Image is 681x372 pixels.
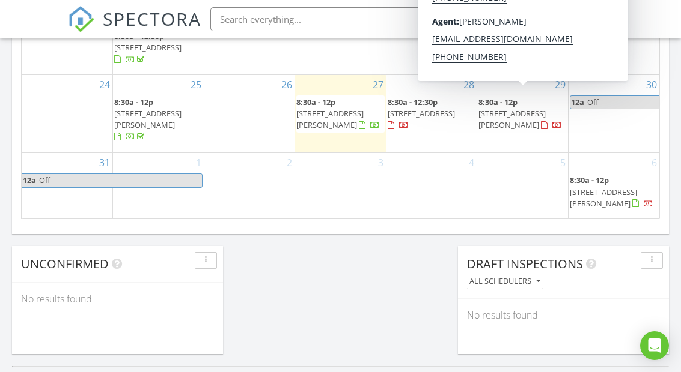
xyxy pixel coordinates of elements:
a: Go to August 31, 2025 [97,153,112,172]
img: The Best Home Inspection Software - Spectora [68,6,94,32]
a: 8:30a - 12p [STREET_ADDRESS][PERSON_NAME] [570,175,653,208]
a: 8:30a - 12p [STREET_ADDRESS][PERSON_NAME] [296,97,380,130]
span: Unconfirmed [21,256,109,272]
a: Go to August 25, 2025 [188,75,204,94]
a: 8:30a - 12p [STREET_ADDRESS][PERSON_NAME] [114,95,203,145]
span: 8:30a - 12p [114,97,153,107]
span: [STREET_ADDRESS][PERSON_NAME] [570,187,637,209]
td: Go to August 28, 2025 [386,74,477,153]
a: SPECTORA [68,16,201,41]
a: 8:30a - 12:30p [STREET_ADDRESS] [114,31,182,64]
span: [STREET_ADDRESS][PERSON_NAME] [114,108,182,130]
span: SPECTORA [103,6,201,31]
span: [STREET_ADDRESS][PERSON_NAME] [478,108,546,130]
a: 8:30a - 12:30p [STREET_ADDRESS] [388,97,455,130]
td: Go to August 26, 2025 [204,74,295,153]
a: 8:30a - 12:30p [STREET_ADDRESS] [388,95,476,133]
div: No results found [12,283,223,315]
a: Go to September 2, 2025 [284,153,295,172]
a: 8:30a - 12p [STREET_ADDRESS][PERSON_NAME] [296,95,385,133]
a: Go to September 5, 2025 [558,153,568,172]
td: Go to August 21, 2025 [386,9,477,75]
td: Go to September 5, 2025 [477,153,569,218]
a: 8:30a - 12p [STREET_ADDRESS][US_STATE] [478,31,552,64]
a: 8:30a - 12p [STREET_ADDRESS][PERSON_NAME] [570,173,658,211]
div: All schedulers [469,277,540,286]
td: Go to September 2, 2025 [204,153,295,218]
a: Go to August 30, 2025 [644,75,659,94]
a: 8:30a - 12p [STREET_ADDRESS][PERSON_NAME] [114,97,182,142]
td: Go to August 23, 2025 [568,9,659,75]
a: Go to August 28, 2025 [461,75,477,94]
td: Go to August 25, 2025 [113,74,204,153]
button: All schedulers [467,274,543,290]
span: Off [587,97,599,107]
span: Off [39,175,50,185]
a: 8:30a - 12p [STREET_ADDRESS][US_STATE] [478,29,567,67]
span: [STREET_ADDRESS] [388,108,455,119]
a: 8:30a - 12p [STREET_ADDRESS][PERSON_NAME] [478,97,562,130]
div: AZ Pro Inspector Service [495,19,605,31]
div: No results found [458,299,669,331]
td: Go to September 6, 2025 [568,153,659,218]
a: Go to September 6, 2025 [649,153,659,172]
input: Search everything... [210,7,451,31]
span: [STREET_ADDRESS][PERSON_NAME] [296,108,364,130]
span: Draft Inspections [467,256,583,272]
td: Go to September 3, 2025 [295,153,386,218]
a: Go to September 1, 2025 [194,153,204,172]
span: 8:30a - 12p [296,97,335,107]
a: Go to August 29, 2025 [552,75,568,94]
a: Go to September 3, 2025 [376,153,386,172]
td: Go to August 19, 2025 [204,9,295,75]
div: [PERSON_NAME] [518,7,596,19]
td: Go to August 27, 2025 [295,74,386,153]
a: 8:30a - 12:30p [STREET_ADDRESS] [114,29,203,67]
td: Go to August 24, 2025 [22,74,113,153]
td: Go to August 17, 2025 [22,9,113,75]
td: Go to August 30, 2025 [568,74,659,153]
td: Go to September 1, 2025 [113,153,204,218]
td: Go to August 22, 2025 [477,9,569,75]
a: 8:30a - 12p [STREET_ADDRESS][PERSON_NAME] [478,95,567,133]
td: Go to August 20, 2025 [295,9,386,75]
div: Open Intercom Messenger [640,331,669,360]
span: [STREET_ADDRESS][US_STATE] [478,42,546,64]
a: Go to August 26, 2025 [279,75,295,94]
td: Go to September 4, 2025 [386,153,477,218]
span: 8:30a - 12p [570,175,609,185]
td: Go to August 29, 2025 [477,74,569,153]
a: Go to August 27, 2025 [370,75,386,94]
span: [STREET_ADDRESS] [114,42,182,53]
span: 12a [570,96,585,109]
span: 8:30a - 12:30p [388,97,438,107]
a: Go to September 4, 2025 [466,153,477,172]
span: 8:30a - 12p [478,97,518,107]
td: Go to August 31, 2025 [22,153,113,218]
span: 12a [22,174,37,187]
a: Go to August 24, 2025 [97,75,112,94]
